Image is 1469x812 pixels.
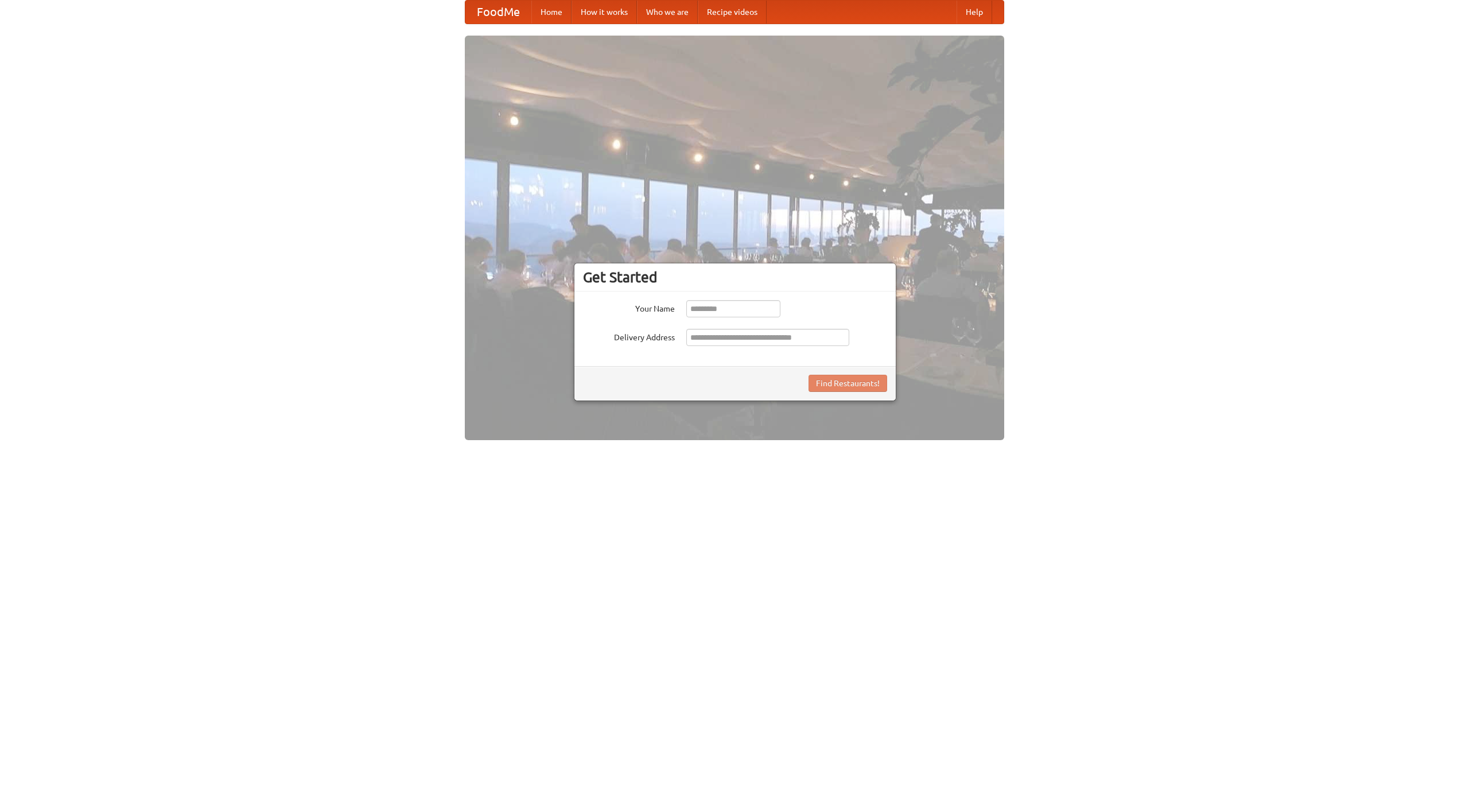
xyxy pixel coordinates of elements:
a: Who we are [637,1,698,24]
a: FoodMe [465,1,531,24]
a: Help [957,1,992,24]
button: Find Restaurants! [809,375,887,392]
a: Home [531,1,572,24]
label: Delivery Address [583,329,675,343]
h3: Get Started [583,269,887,286]
label: Your Name [583,300,675,314]
a: How it works [572,1,637,24]
a: Recipe videos [698,1,767,24]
